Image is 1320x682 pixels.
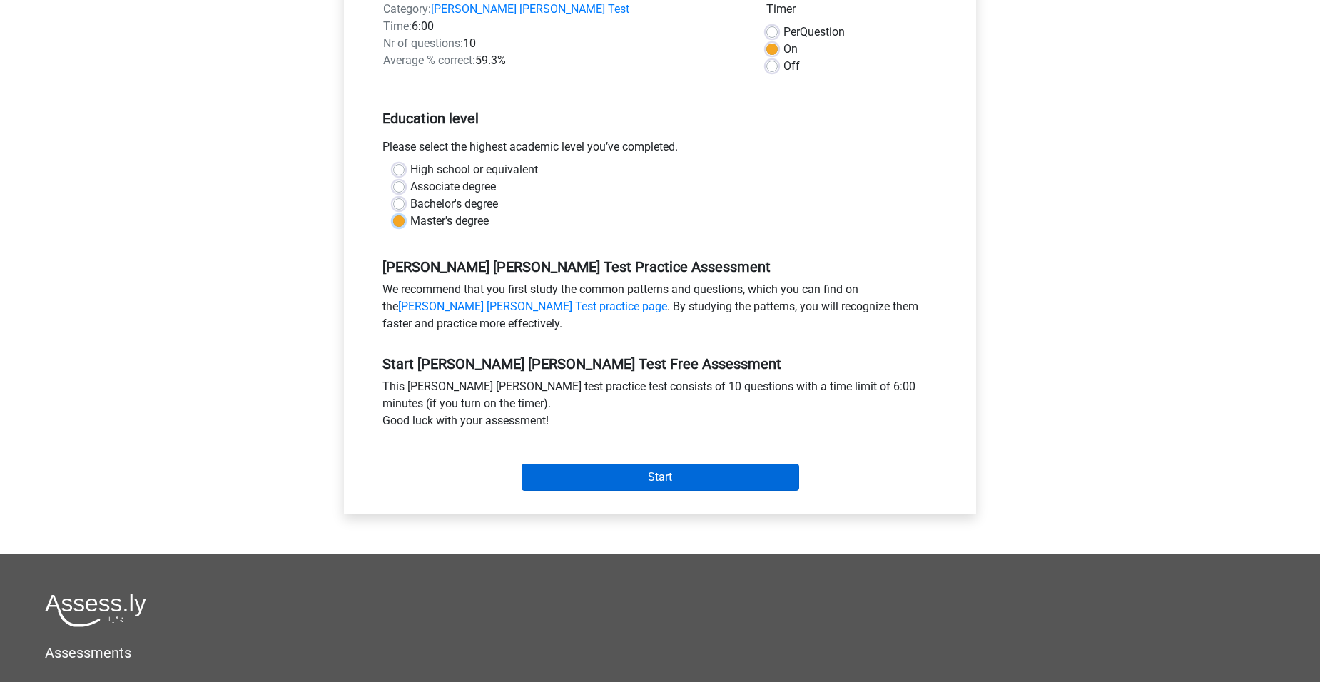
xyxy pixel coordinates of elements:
[410,161,538,178] label: High school or equivalent
[382,104,938,133] h5: Education level
[383,19,412,33] span: Time:
[45,644,1275,661] h5: Assessments
[372,35,756,52] div: 10
[783,25,800,39] span: Per
[410,195,498,213] label: Bachelor's degree
[372,138,948,161] div: Please select the highest academic level you’ve completed.
[382,258,938,275] h5: [PERSON_NAME] [PERSON_NAME] Test Practice Assessment
[766,1,937,24] div: Timer
[383,2,431,16] span: Category:
[383,54,475,67] span: Average % correct:
[522,464,799,491] input: Start
[410,178,496,195] label: Associate degree
[431,2,629,16] a: [PERSON_NAME] [PERSON_NAME] Test
[783,58,800,75] label: Off
[398,300,667,313] a: [PERSON_NAME] [PERSON_NAME] Test practice page
[372,18,756,35] div: 6:00
[383,36,463,50] span: Nr of questions:
[372,52,756,69] div: 59.3%
[783,41,798,58] label: On
[372,281,948,338] div: We recommend that you first study the common patterns and questions, which you can find on the . ...
[783,24,845,41] label: Question
[45,594,146,627] img: Assessly logo
[410,213,489,230] label: Master's degree
[382,355,938,372] h5: Start [PERSON_NAME] [PERSON_NAME] Test Free Assessment
[372,378,948,435] div: This [PERSON_NAME] [PERSON_NAME] test practice test consists of 10 questions with a time limit of...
